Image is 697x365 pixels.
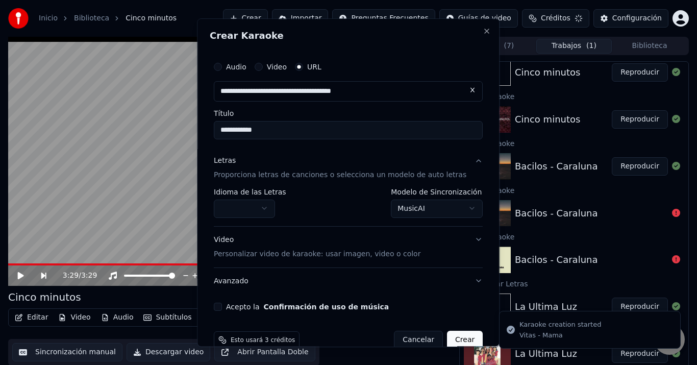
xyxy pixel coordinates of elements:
[214,235,420,259] div: Video
[267,63,287,70] label: Video
[214,156,236,166] div: Letras
[214,268,483,295] button: Avanzado
[447,331,483,350] button: Crear
[391,188,483,196] label: Modelo de Sincronización
[214,170,466,180] p: Proporciona letras de canciones o selecciona un modelo de auto letras
[210,31,487,40] h2: Crear Karaoke
[214,227,483,267] button: VideoPersonalizar video de karaoke: usar imagen, video o color
[307,63,321,70] label: URL
[214,188,483,226] div: LetrasProporciona letras de canciones o selecciona un modelo de auto letras
[226,63,246,70] label: Audio
[214,188,286,196] label: Idioma de las Letras
[214,249,420,259] p: Personalizar video de karaoke: usar imagen, video o color
[231,336,295,345] span: Esto usará 3 créditos
[394,331,443,350] button: Cancelar
[214,148,483,188] button: LetrasProporciona letras de canciones o selecciona un modelo de auto letras
[264,303,389,310] button: Acepto la
[226,303,389,310] label: Acepto la
[214,110,483,117] label: Título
